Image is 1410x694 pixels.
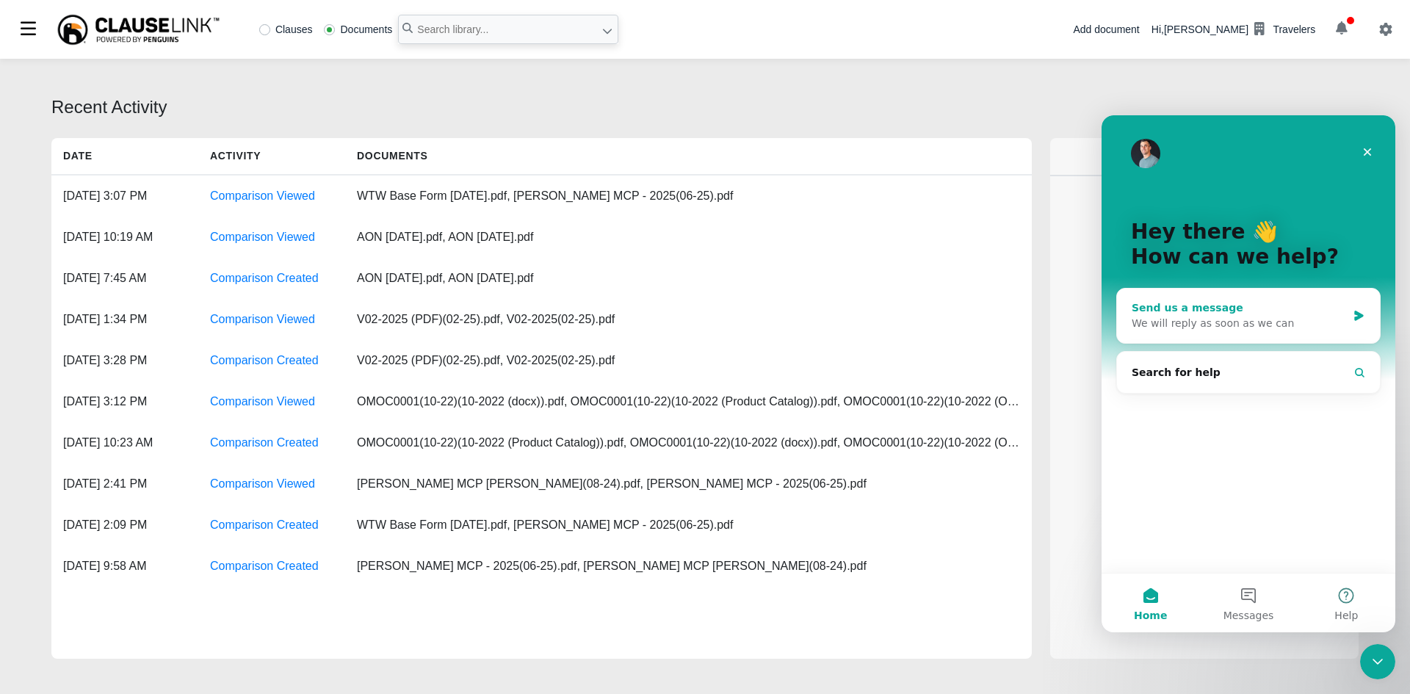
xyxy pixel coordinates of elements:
[210,231,315,243] a: Comparison Viewed
[345,422,1032,463] div: OMOC0001(10-22)(10-2022 (Product Catalog)).pdf, OMOC0001(10-22)(10-2022 (docx)).pdf, OMOC0001(10-...
[51,217,198,258] div: [DATE] 10:19 AM
[51,422,198,463] div: [DATE] 10:23 AM
[345,546,878,587] div: [PERSON_NAME] MCP - 2025(06-25).pdf, [PERSON_NAME] MCP [PERSON_NAME](08-24).pdf
[51,505,198,546] div: [DATE] 2:09 PM
[210,436,319,449] a: Comparison Created
[210,518,319,531] a: Comparison Created
[198,138,345,174] h5: Activity
[324,24,392,35] label: Documents
[345,463,878,505] div: [PERSON_NAME] MCP [PERSON_NAME](08-24).pdf, [PERSON_NAME] MCP - 2025(06-25).pdf
[210,560,319,572] a: Comparison Created
[51,463,198,505] div: [DATE] 2:41 PM
[210,354,319,366] a: Comparison Created
[1151,17,1315,42] div: Hi, [PERSON_NAME]
[398,15,618,44] input: Search library...
[210,272,319,284] a: Comparison Created
[51,340,198,381] div: [DATE] 3:28 PM
[345,381,1032,422] div: OMOC0001(10-22)(10-2022 (docx)).pdf, OMOC0001(10-22)(10-2022 (Product Catalog)).pdf, OMOC0001(10-...
[1360,644,1395,679] iframe: Intercom live chat
[1073,22,1139,37] div: Add document
[51,381,198,422] div: [DATE] 3:12 PM
[345,505,745,546] div: WTW Base Form [DATE].pdf, [PERSON_NAME] MCP - 2025(06-25).pdf
[210,189,315,202] a: Comparison Viewed
[51,138,198,174] h5: Date
[51,94,1359,120] div: Recent Activity
[345,340,639,381] div: V02-2025 (PDF)(02-25).pdf, V02-2025(02-25).pdf
[210,313,315,325] a: Comparison Viewed
[345,258,639,299] div: AON [DATE].pdf, AON [DATE].pdf
[345,217,639,258] div: AON [DATE].pdf, AON [DATE].pdf
[259,24,313,35] label: Clauses
[51,299,198,340] div: [DATE] 1:34 PM
[51,176,198,217] div: [DATE] 3:07 PM
[345,299,639,340] div: V02-2025 (PDF)(02-25).pdf, V02-2025(02-25).pdf
[210,395,315,408] a: Comparison Viewed
[1062,209,1347,225] div: Click a row for more details.
[1074,151,1335,162] h6: Activity Details
[51,258,198,299] div: [DATE] 7:45 AM
[56,13,221,46] img: ClauseLink
[51,546,198,587] div: [DATE] 9:58 AM
[1273,22,1315,37] div: Travelers
[345,176,745,217] div: WTW Base Form [DATE].pdf, [PERSON_NAME] MCP - 2025(06-25).pdf
[210,477,315,490] a: Comparison Viewed
[345,138,639,174] h5: Documents
[1102,115,1395,632] iframe: Intercom live chat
